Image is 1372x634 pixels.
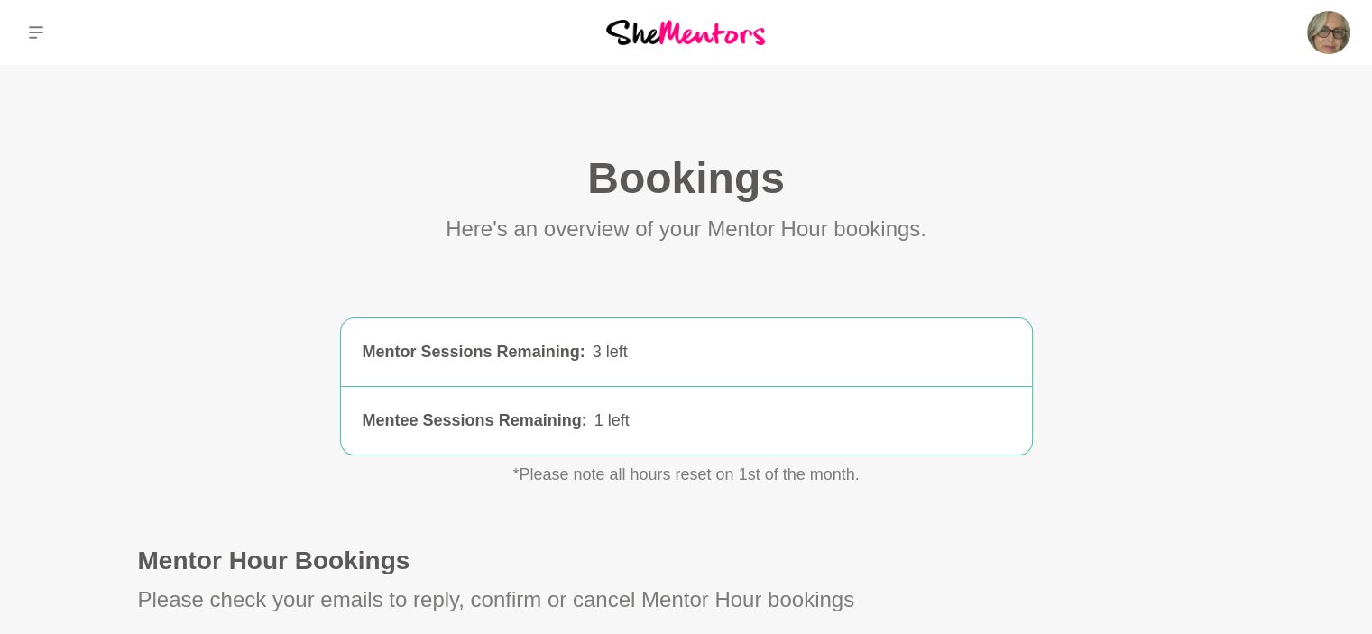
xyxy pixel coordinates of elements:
[593,340,1010,364] div: 3 left
[446,213,926,245] p: Here's an overview of your Mentor Hour bookings.
[363,340,585,364] div: Mentor Sessions Remaining :
[253,463,1119,487] p: *Please note all hours reset on 1st of the month.
[594,409,1010,433] div: 1 left
[587,152,785,206] h1: Bookings
[138,545,410,576] h1: Mentor Hour Bookings
[1307,11,1350,54] img: SHARON
[363,409,587,433] div: Mentee Sessions Remaining :
[606,20,765,44] img: She Mentors Logo
[138,583,855,616] p: Please check your emails to reply, confirm or cancel Mentor Hour bookings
